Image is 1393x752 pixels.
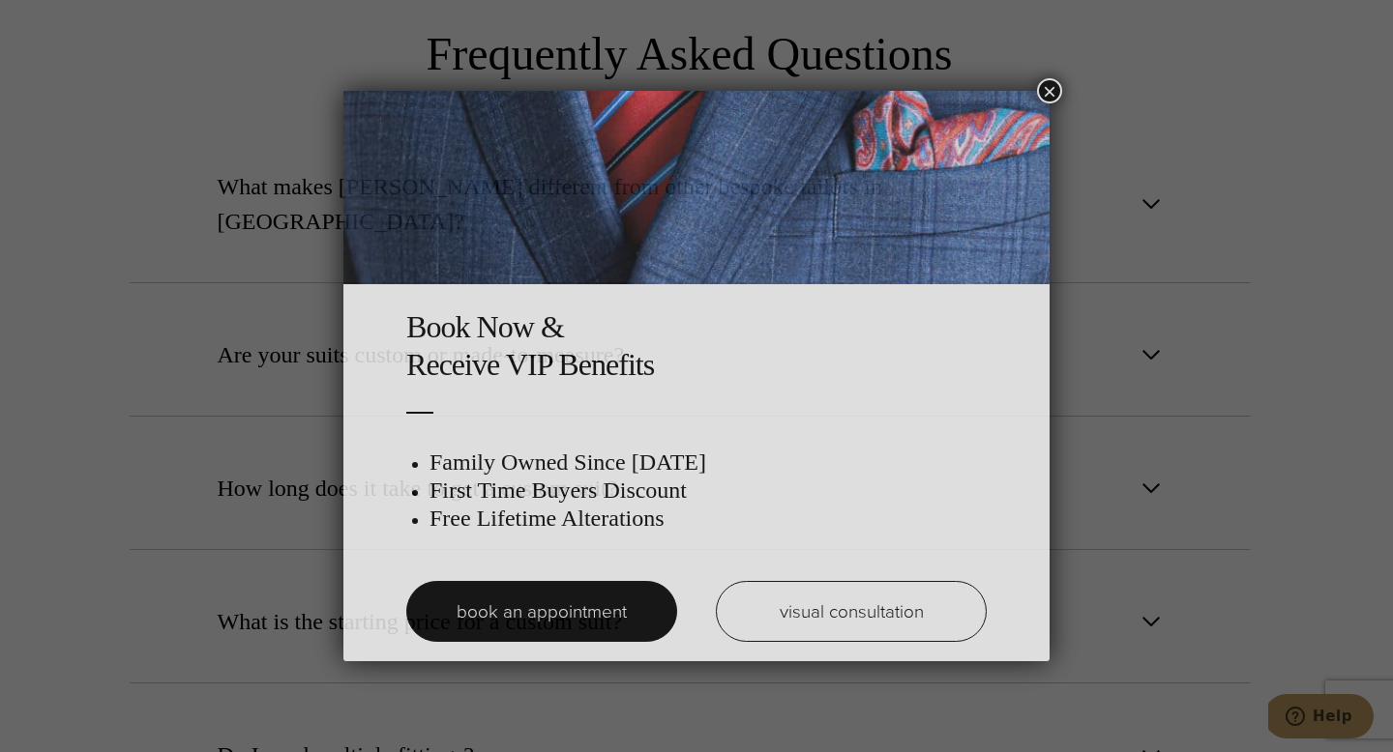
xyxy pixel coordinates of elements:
button: Close [1037,78,1062,103]
span: Help [44,14,84,31]
a: book an appointment [406,581,677,642]
h3: Free Lifetime Alterations [430,505,987,533]
a: visual consultation [716,581,987,642]
h3: Family Owned Since [DATE] [430,448,987,477]
h2: Book Now & Receive VIP Benefits [406,308,987,383]
h3: First Time Buyers Discount [430,477,987,505]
